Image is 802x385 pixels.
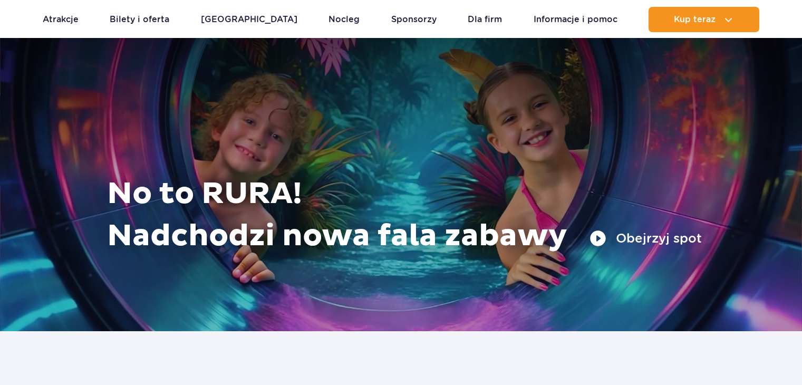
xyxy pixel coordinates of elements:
[391,7,437,32] a: Sponsorzy
[201,7,297,32] a: [GEOGRAPHIC_DATA]
[468,7,502,32] a: Dla firm
[110,7,169,32] a: Bilety i oferta
[43,7,79,32] a: Atrakcje
[674,15,716,24] span: Kup teraz
[590,230,702,247] button: Obejrzyj spot
[107,173,702,257] h1: No to RURA! Nadchodzi nowa fala zabawy
[328,7,360,32] a: Nocleg
[649,7,759,32] button: Kup teraz
[534,7,617,32] a: Informacje i pomoc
